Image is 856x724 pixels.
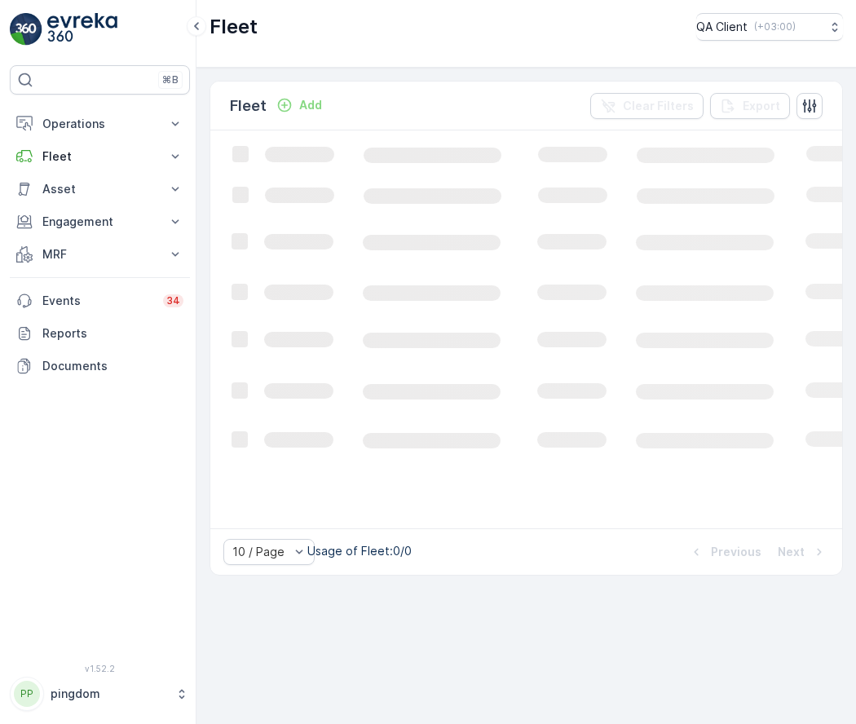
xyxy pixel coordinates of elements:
button: PPpingdom [10,677,190,711]
button: Add [270,95,329,115]
div: PP [14,681,40,707]
p: Engagement [42,214,157,230]
button: QA Client(+03:00) [696,13,843,41]
p: Usage of Fleet : 0/0 [307,543,412,559]
p: Export [743,98,780,114]
p: Next [778,544,805,560]
p: QA Client [696,19,748,35]
p: Reports [42,325,183,342]
span: v 1.52.2 [10,664,190,673]
p: Documents [42,358,183,374]
button: Clear Filters [590,93,704,119]
p: Previous [711,544,761,560]
button: Fleet [10,140,190,173]
button: Next [776,542,829,562]
p: Asset [42,181,157,197]
a: Reports [10,317,190,350]
p: pingdom [51,686,167,702]
p: Events [42,293,153,309]
button: Asset [10,173,190,205]
p: Fleet [42,148,157,165]
a: Events34 [10,285,190,317]
p: Add [299,97,322,113]
p: Fleet [210,14,258,40]
p: Fleet [230,95,267,117]
p: MRF [42,246,157,263]
button: MRF [10,238,190,271]
img: logo_light-DOdMpM7g.png [47,13,117,46]
p: Clear Filters [623,98,694,114]
p: Operations [42,116,157,132]
button: Engagement [10,205,190,238]
p: ( +03:00 ) [754,20,796,33]
button: Previous [686,542,763,562]
button: Operations [10,108,190,140]
p: 34 [166,294,180,307]
button: Export [710,93,790,119]
p: ⌘B [162,73,179,86]
a: Documents [10,350,190,382]
img: logo [10,13,42,46]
